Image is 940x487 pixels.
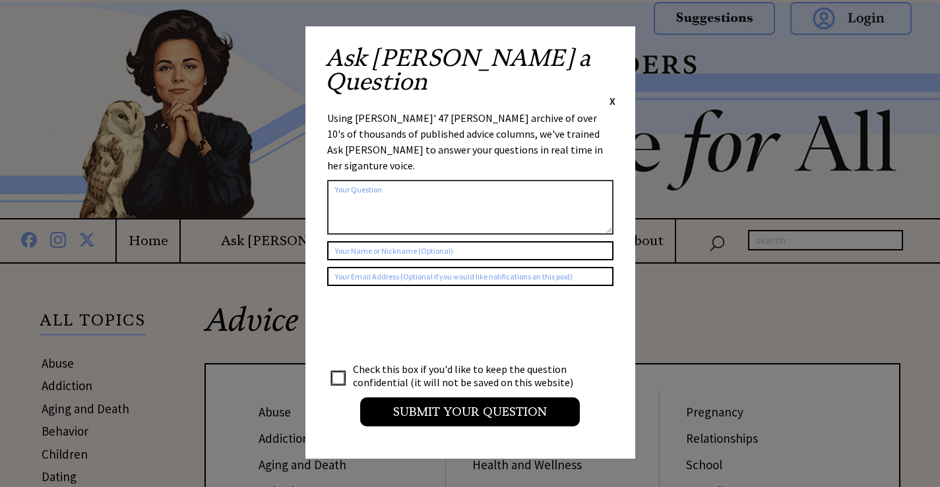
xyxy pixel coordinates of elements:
[327,241,613,260] input: Your Name or Nickname (Optional)
[352,362,586,389] td: Check this box if you'd like to keep the question confidential (it will not be saved on this webs...
[327,299,528,351] iframe: reCAPTCHA
[327,110,613,173] div: Using [PERSON_NAME]' 47 [PERSON_NAME] archive of over 10's of thousands of published advice colum...
[327,267,613,286] input: Your Email Address (Optional if you would like notifications on this post)
[610,94,615,107] span: X
[325,46,615,94] h2: Ask [PERSON_NAME] a Question
[360,397,580,426] input: Submit your Question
